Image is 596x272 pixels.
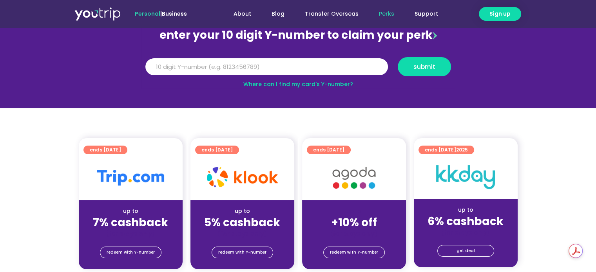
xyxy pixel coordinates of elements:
span: get deal [457,245,475,256]
form: Y Number [145,57,451,82]
span: 2025 [456,146,468,153]
div: up to [420,206,511,214]
div: (for stays only) [85,230,176,238]
a: ends [DATE] [83,146,127,154]
strong: +10% off [331,215,377,230]
div: (for stays only) [308,230,400,238]
a: get deal [437,245,494,257]
a: Support [404,7,448,21]
a: Transfer Overseas [295,7,369,21]
a: About [223,7,261,21]
span: redeem with Y-number [330,247,378,258]
a: redeem with Y-number [100,247,161,258]
a: redeem with Y-number [212,247,273,258]
span: ends [DATE] [201,146,233,154]
div: up to [197,207,288,215]
span: Sign up [489,10,511,18]
span: Personal [135,10,160,18]
span: redeem with Y-number [107,247,155,258]
nav: Menu [208,7,448,21]
a: Perks [369,7,404,21]
button: submit [398,57,451,76]
div: (for stays only) [197,230,288,238]
a: Business [162,10,187,18]
span: submit [413,64,435,70]
a: ends [DATE] [195,146,239,154]
div: enter your 10 digit Y-number to claim your perk [141,25,455,45]
div: up to [85,207,176,215]
span: ends [DATE] [90,146,121,154]
strong: 6% cashback [428,214,504,229]
strong: 5% cashback [204,215,280,230]
a: ends [DATE] [307,146,351,154]
span: up to [347,207,361,215]
span: | [135,10,187,18]
a: redeem with Y-number [323,247,385,258]
input: 10 digit Y-number (e.g. 8123456789) [145,58,388,76]
a: Blog [261,7,295,21]
a: Sign up [479,7,521,21]
span: redeem with Y-number [218,247,266,258]
a: ends [DATE]2025 [418,146,474,154]
a: Where can I find my card’s Y-number? [243,80,353,88]
div: (for stays only) [420,229,511,237]
span: ends [DATE] [425,146,468,154]
span: ends [DATE] [313,146,344,154]
strong: 7% cashback [93,215,168,230]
